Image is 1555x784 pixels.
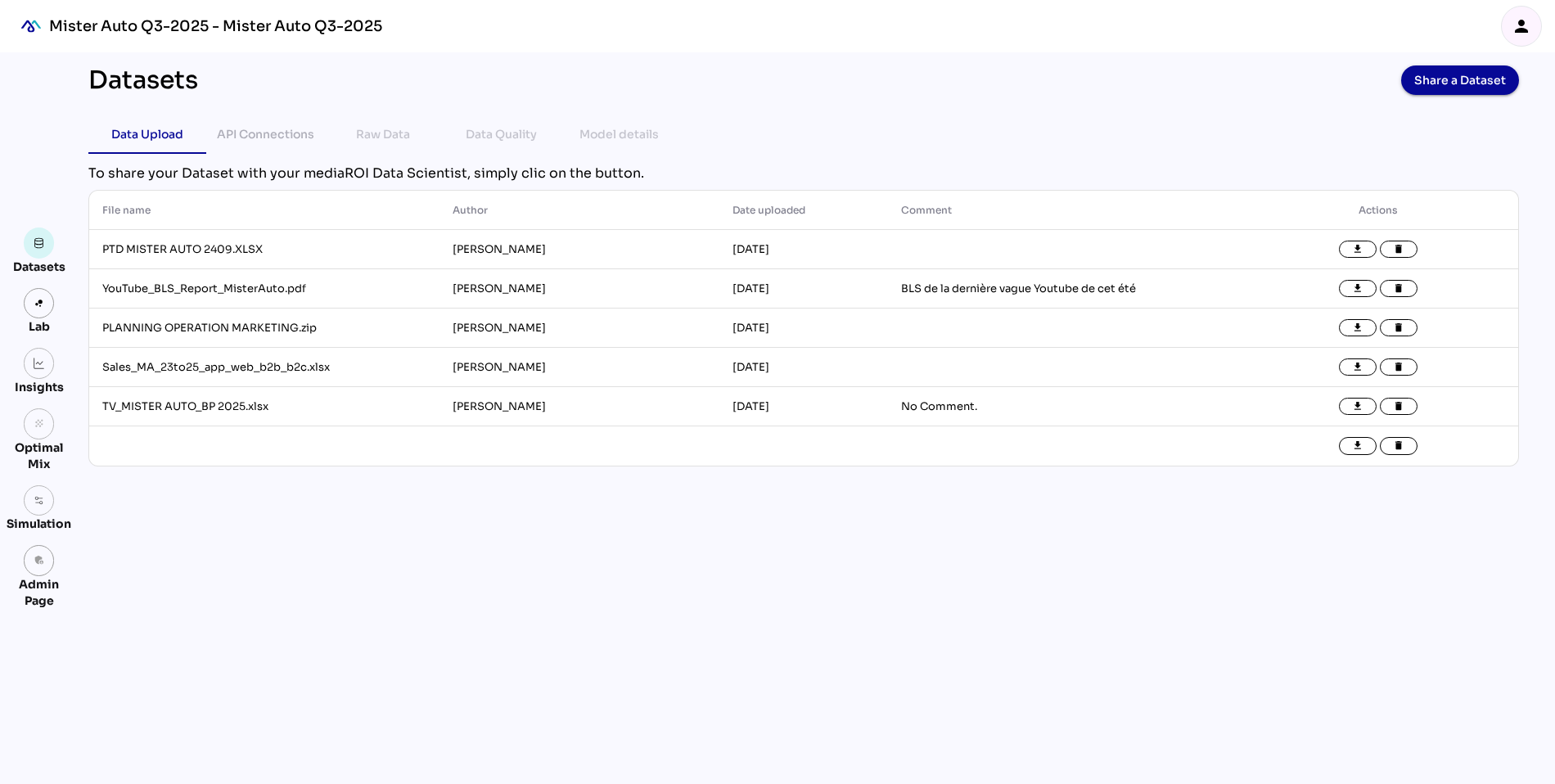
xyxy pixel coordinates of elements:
div: Insights [15,379,64,395]
span: Share a Dataset [1414,69,1506,92]
i: file_download [1352,440,1363,452]
div: Model details [579,124,659,144]
i: delete [1393,362,1404,373]
div: Admin Page [7,576,71,609]
td: [DATE] [719,348,887,387]
div: Data Upload [111,124,183,144]
i: delete [1393,401,1404,412]
th: Date uploaded [719,191,887,230]
td: [PERSON_NAME] [439,387,719,426]
div: Data Quality [466,124,537,144]
td: PLANNING OPERATION MARKETING.zip [89,309,439,348]
i: delete [1393,322,1404,334]
th: Author [439,191,719,230]
td: BLS de la dernière vague Youtube de cet été [888,269,1238,309]
div: Datasets [13,259,65,275]
td: PTD MISTER AUTO 2409.XLSX [89,230,439,269]
i: delete [1393,283,1404,295]
div: Mister Auto Q3-2025 - Mister Auto Q3-2025 [49,16,382,36]
img: graph.svg [34,358,45,369]
th: Actions [1238,191,1518,230]
div: Lab [21,318,57,335]
th: File name [89,191,439,230]
td: TV_MISTER AUTO_BP 2025.xlsx [89,387,439,426]
div: Raw Data [356,124,410,144]
div: To share your Dataset with your mediaROI Data Scientist, simply clic on the button. [88,164,1519,183]
i: file_download [1352,283,1363,295]
img: data.svg [34,237,45,249]
td: [DATE] [719,387,887,426]
img: lab.svg [34,298,45,309]
i: file_download [1352,362,1363,373]
div: API Connections [217,124,314,144]
i: delete [1393,440,1404,452]
th: Comment [888,191,1238,230]
div: mediaROI [13,8,49,44]
td: Sales_MA_23to25_app_web_b2b_b2c.xlsx [89,348,439,387]
td: [PERSON_NAME] [439,230,719,269]
i: file_download [1352,401,1363,412]
td: [DATE] [719,230,887,269]
td: [PERSON_NAME] [439,348,719,387]
div: Simulation [7,516,71,532]
td: [PERSON_NAME] [439,269,719,309]
i: admin_panel_settings [34,555,45,566]
td: [DATE] [719,309,887,348]
td: [DATE] [719,269,887,309]
i: file_download [1352,244,1363,255]
i: grain [34,418,45,430]
i: person [1512,16,1531,36]
div: Datasets [88,65,198,95]
i: delete [1393,244,1404,255]
i: file_download [1352,322,1363,334]
button: Share a Dataset [1401,65,1519,95]
td: YouTube_BLS_Report_MisterAuto.pdf [89,269,439,309]
div: Optimal Mix [7,439,71,472]
td: [PERSON_NAME] [439,309,719,348]
td: No Comment. [888,387,1238,426]
img: settings.svg [34,495,45,507]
